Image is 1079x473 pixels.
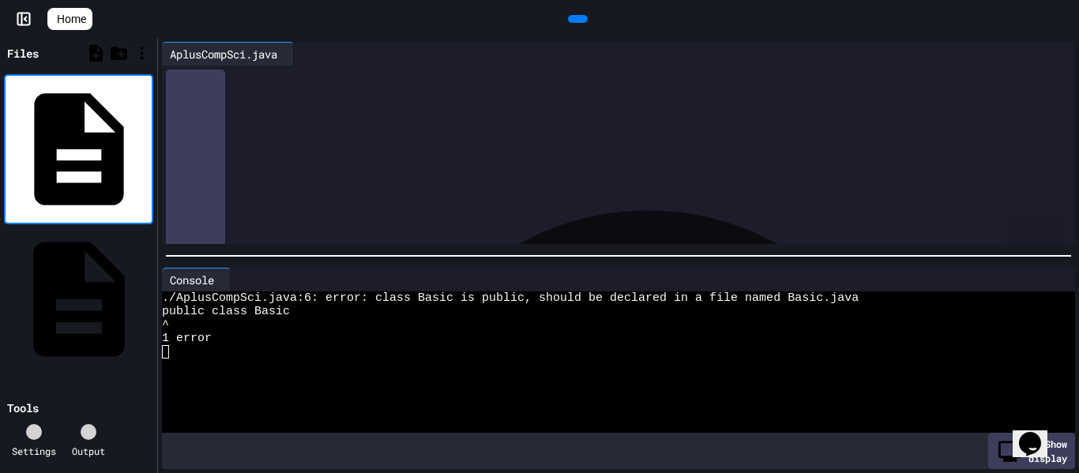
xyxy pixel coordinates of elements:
[162,268,231,291] div: Console
[12,444,56,458] div: Settings
[162,272,222,288] div: Console
[72,444,105,458] div: Output
[57,11,86,27] span: Home
[47,8,92,30] a: Home
[162,291,859,305] span: ./AplusCompSci.java:6: error: class Basic is public, should be declared in a file named Basic.java
[162,46,285,62] div: AplusCompSci.java
[1013,410,1063,457] iframe: chat widget
[162,305,290,318] span: public class Basic
[988,433,1075,469] div: Show display
[162,332,212,345] span: 1 error
[162,318,169,332] span: ^
[162,42,294,66] div: AplusCompSci.java
[7,400,39,416] div: Tools
[7,45,39,62] div: Files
